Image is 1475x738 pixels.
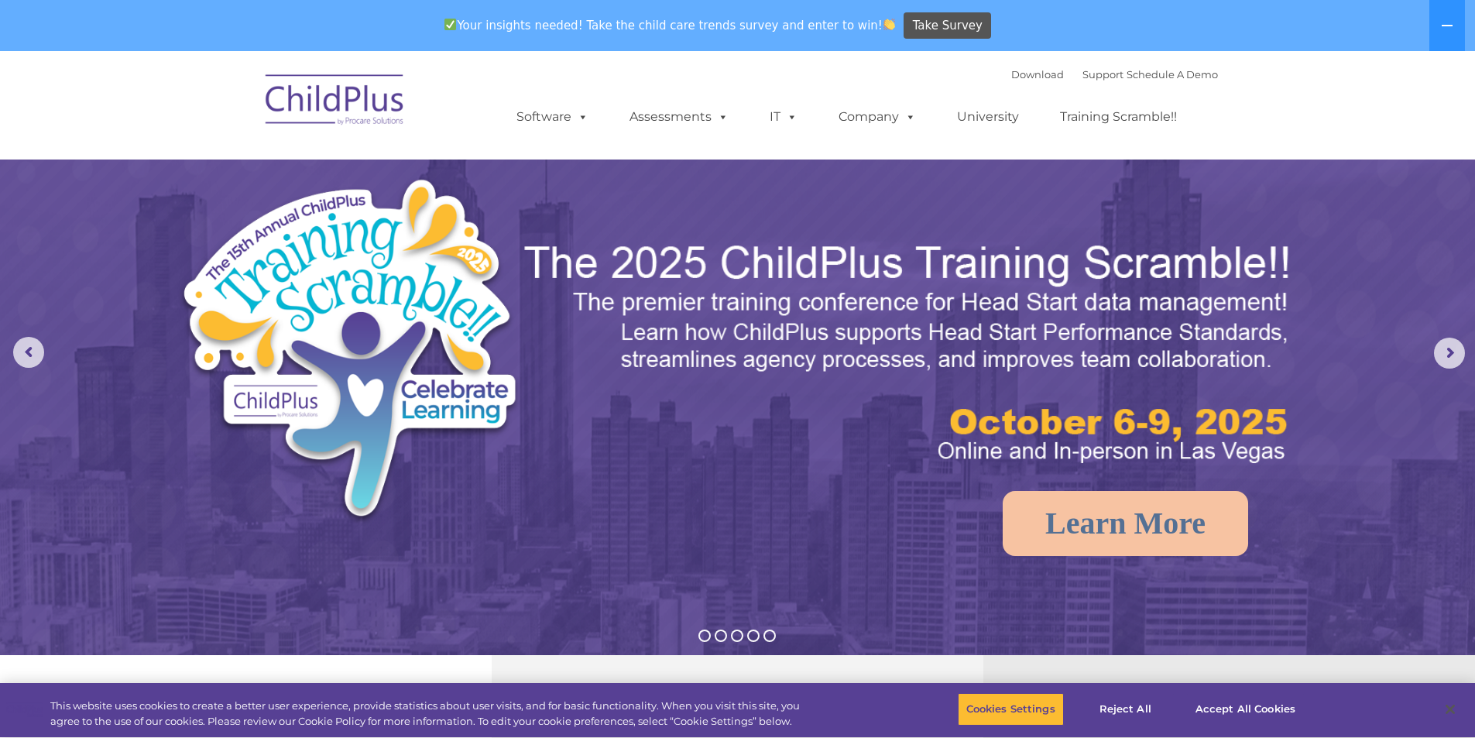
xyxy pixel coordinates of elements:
img: ChildPlus by Procare Solutions [258,64,413,141]
a: IT [754,101,813,132]
button: Reject All [1077,693,1174,726]
a: Support [1082,68,1123,81]
button: Cookies Settings [958,693,1064,726]
a: Schedule A Demo [1127,68,1218,81]
button: Close [1433,692,1467,726]
a: Take Survey [904,12,991,39]
a: Software [501,101,604,132]
font: | [1011,68,1218,81]
span: Take Survey [913,12,983,39]
img: 👏 [883,19,895,30]
span: Your insights needed! Take the child care trends survey and enter to win! [438,10,902,40]
a: University [942,101,1034,132]
a: Learn More [1003,491,1248,556]
a: Download [1011,68,1064,81]
a: Assessments [614,101,744,132]
img: ✅ [444,19,456,30]
a: Company [823,101,931,132]
div: This website uses cookies to create a better user experience, provide statistics about user visit... [50,699,811,729]
button: Accept All Cookies [1187,693,1304,726]
a: Training Scramble!! [1045,101,1192,132]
